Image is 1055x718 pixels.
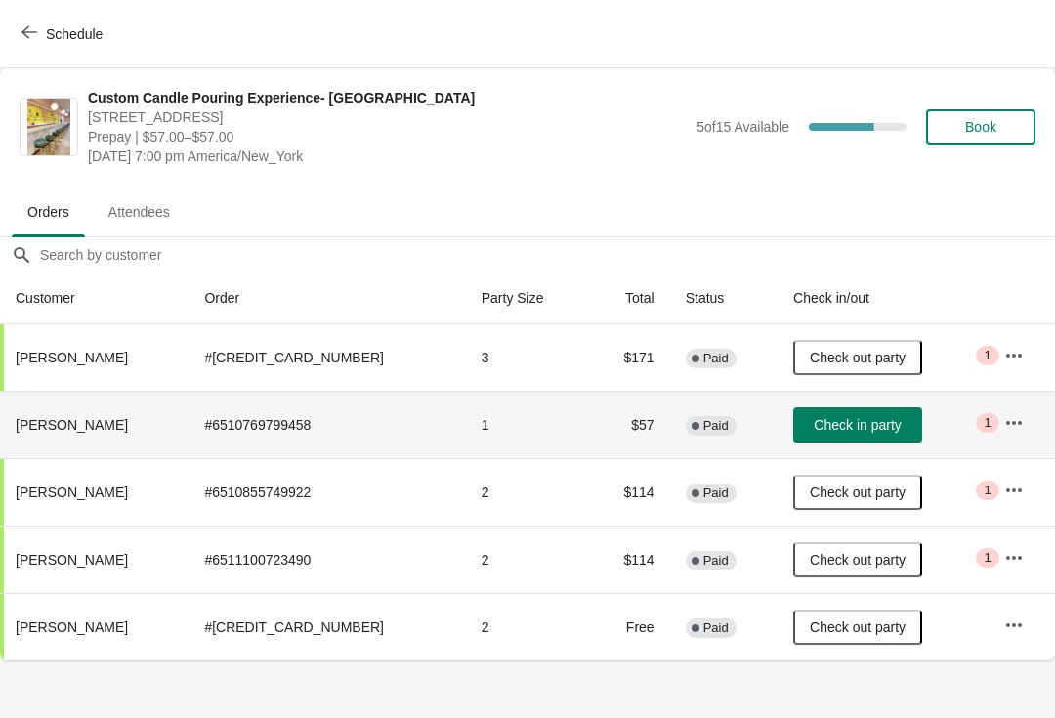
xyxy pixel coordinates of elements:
td: # [CREDIT_CARD_NUMBER] [189,324,465,391]
span: [PERSON_NAME] [16,552,128,568]
button: Check out party [793,610,922,645]
span: [PERSON_NAME] [16,485,128,500]
img: Custom Candle Pouring Experience- Delray Beach [27,99,70,155]
span: [PERSON_NAME] [16,417,128,433]
span: Paid [703,620,729,636]
td: Free [589,593,670,660]
span: Book [965,119,996,135]
span: 5 of 15 Available [696,119,789,135]
span: 1 [984,348,991,363]
td: 2 [466,458,589,526]
span: Paid [703,351,729,366]
td: $171 [589,324,670,391]
button: Check in party [793,407,922,443]
td: 1 [466,391,589,458]
span: Paid [703,418,729,434]
span: [PERSON_NAME] [16,619,128,635]
button: Schedule [10,17,118,52]
span: 1 [984,550,991,566]
td: # 6510855749922 [189,458,465,526]
span: Paid [703,486,729,501]
button: Check out party [793,542,922,577]
td: 2 [466,593,589,660]
span: [DATE] 7:00 pm America/New_York [88,147,687,166]
td: 3 [466,324,589,391]
th: Total [589,273,670,324]
span: Check out party [810,350,906,365]
span: 1 [984,483,991,498]
span: Check out party [810,552,906,568]
td: $114 [589,458,670,526]
span: Orders [12,194,85,230]
th: Status [670,273,778,324]
span: Custom Candle Pouring Experience- [GEOGRAPHIC_DATA] [88,88,687,107]
th: Party Size [466,273,589,324]
span: Attendees [93,194,186,230]
td: $114 [589,526,670,593]
span: Prepay | $57.00–$57.00 [88,127,687,147]
span: Check out party [810,619,906,635]
th: Order [189,273,465,324]
span: [STREET_ADDRESS] [88,107,687,127]
button: Book [926,109,1035,145]
span: Check in party [814,417,901,433]
span: Schedule [46,26,103,42]
td: # 6510769799458 [189,391,465,458]
span: Paid [703,553,729,569]
td: # [CREDIT_CARD_NUMBER] [189,593,465,660]
td: 2 [466,526,589,593]
button: Check out party [793,340,922,375]
button: Check out party [793,475,922,510]
td: $57 [589,391,670,458]
span: 1 [984,415,991,431]
span: Check out party [810,485,906,500]
span: [PERSON_NAME] [16,350,128,365]
td: # 6511100723490 [189,526,465,593]
input: Search by customer [39,237,1055,273]
th: Check in/out [778,273,989,324]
